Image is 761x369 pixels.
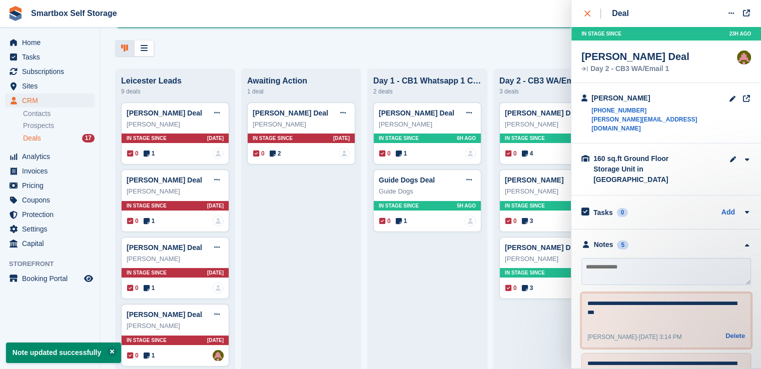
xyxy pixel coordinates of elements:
img: deal-assignee-blank [213,282,224,293]
span: 0 [505,216,517,225]
a: Contacts [23,109,95,118]
div: Notes [594,239,613,250]
a: menu [5,236,95,250]
a: menu [5,64,95,78]
div: [PERSON_NAME] [505,186,602,196]
a: [PERSON_NAME] Deal [127,109,202,117]
div: 17 [82,134,95,142]
div: [PERSON_NAME] [127,321,224,331]
div: 1 deal [247,85,355,97]
span: [PERSON_NAME] [587,333,637,340]
span: 0 [379,149,391,158]
h2: Tasks [593,208,613,217]
div: [PERSON_NAME] [379,119,476,129]
span: Invoices [22,164,82,178]
a: menu [5,79,95,93]
div: 160 sq.ft Ground Floor Storage Unit in [GEOGRAPHIC_DATA] [593,153,693,185]
a: Preview store [83,272,95,284]
span: Settings [22,222,82,236]
img: deal-assignee-blank [213,148,224,159]
div: 3 deals [499,85,607,97]
a: menu [5,149,95,163]
span: Protection [22,207,82,221]
span: In stage since [505,202,545,209]
a: menu [5,35,95,49]
span: 4 [522,149,533,158]
a: Alex Selenitsas [213,350,224,361]
span: [DATE] [207,134,224,142]
span: 1 [396,149,407,158]
a: Prospects [23,120,95,131]
a: Delete [725,331,745,343]
a: menu [5,178,95,192]
span: 6H AGO [457,134,476,142]
span: In stage since [253,134,293,142]
a: menu [5,164,95,178]
span: Storefront [9,259,100,269]
div: [PERSON_NAME] [127,186,224,196]
a: [PERSON_NAME] Deal [127,310,202,318]
a: menu [5,207,95,221]
p: Note updated successfully [6,342,121,363]
span: In stage since [581,30,621,37]
a: [PERSON_NAME] Deal [127,243,202,251]
a: [PERSON_NAME] Deal [505,243,580,251]
span: 0 [127,351,139,360]
span: 23H AGO [729,30,751,37]
div: [PERSON_NAME] [505,254,602,264]
span: 0 [379,216,391,225]
img: stora-icon-8386f47178a22dfd0bd8f6a31ec36ba5ce8667c1dd55bd0f319d3a0aa187defe.svg [8,6,23,21]
span: In stage since [127,269,167,276]
a: deal-assignee-blank [213,215,224,226]
a: deal-assignee-blank [465,148,476,159]
span: Prospects [23,121,54,130]
div: [PERSON_NAME] [591,93,729,103]
div: 0 [617,208,628,217]
span: In stage since [127,134,167,142]
a: [PERSON_NAME] Deal [379,109,454,117]
span: [DATE] [207,336,224,344]
span: CRM [22,93,82,107]
div: Deal [612,7,629,19]
div: [PERSON_NAME] Deal [581,50,689,62]
div: - [587,332,682,341]
div: 5 [617,240,628,249]
span: 0 [505,283,517,292]
span: In stage since [505,134,545,142]
span: 0 [505,149,517,158]
span: [DATE] [207,269,224,276]
a: Guide Dogs Deal [379,176,435,184]
a: menu [5,93,95,107]
span: In stage since [505,269,545,276]
span: [DATE] [333,134,350,142]
a: [PERSON_NAME] Deal [505,109,580,117]
span: Tasks [22,50,82,64]
span: In stage since [127,336,167,344]
a: menu [5,271,95,285]
a: [PERSON_NAME] Deal [253,109,328,117]
span: 1 [144,216,155,225]
a: menu [5,193,95,207]
a: menu [5,222,95,236]
span: Deals [23,133,41,143]
span: 1 [144,351,155,360]
a: [PERSON_NAME][EMAIL_ADDRESS][DOMAIN_NAME] [591,115,729,133]
span: 2 [270,149,281,158]
div: 2 deals [373,85,481,97]
a: [PERSON_NAME] Deal [127,176,202,184]
span: In stage since [379,134,419,142]
a: [PHONE_NUMBER] [591,106,729,115]
span: 3 [522,216,533,225]
span: In stage since [127,202,167,209]
div: [PERSON_NAME] [127,254,224,264]
div: Awaiting Action [247,76,355,85]
img: deal-assignee-blank [339,148,350,159]
span: Home [22,35,82,49]
div: Day 2 - CB3 WA/Email 1 [499,76,607,85]
span: Pricing [22,178,82,192]
a: [PERSON_NAME] [505,176,563,184]
span: Capital [22,236,82,250]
